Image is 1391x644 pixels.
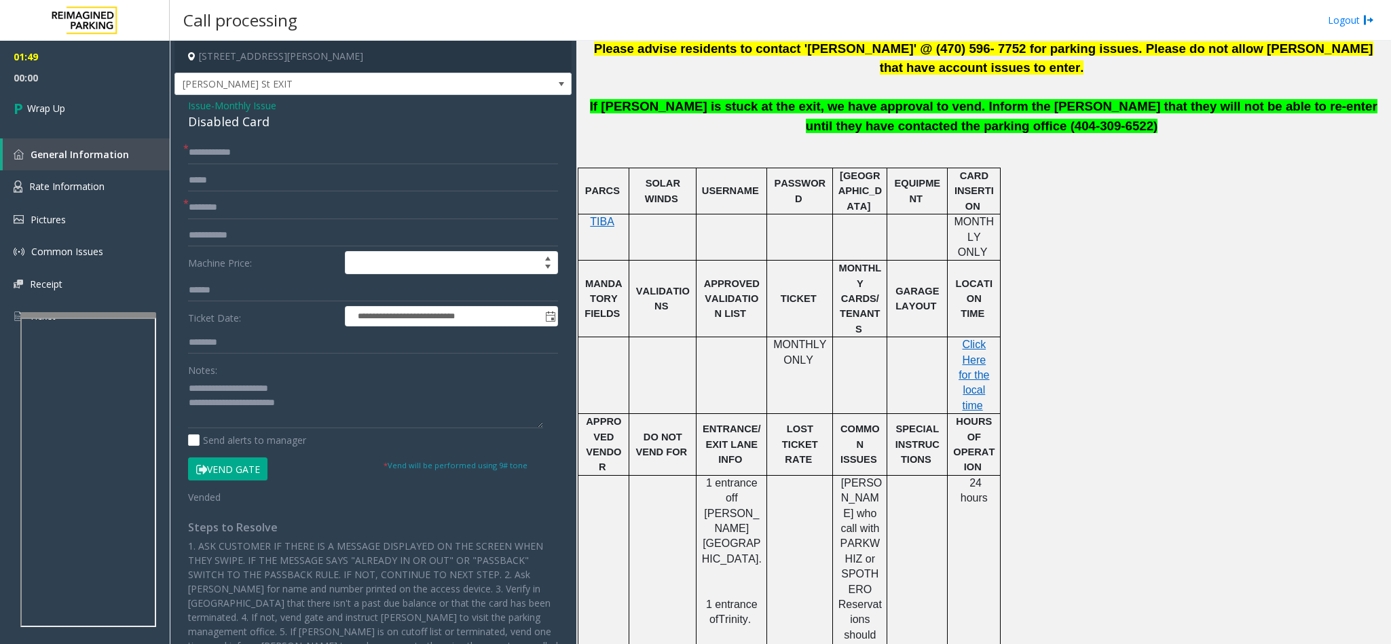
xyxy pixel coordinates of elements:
[215,98,276,113] span: Monthly Issue
[706,599,758,625] span: 1 entrance of
[188,521,558,534] h4: Steps to Resolve
[585,278,622,320] span: MANDATORY FIELDS
[14,149,24,159] img: 'icon'
[14,246,24,257] img: 'icon'
[895,286,939,311] span: GARAGE LAYOUT
[840,423,880,465] span: COMMON ISSUES
[31,245,103,258] span: Common Issues
[585,185,620,196] span: PARCS
[954,216,995,258] span: MONTHLY ONLY
[30,278,62,290] span: Receipt
[538,252,557,263] span: Increase value
[645,178,680,204] span: SOLAR WINDS
[29,309,56,322] span: Ticket
[185,306,341,326] label: Ticket Date:
[702,185,759,196] span: USERNAME
[31,148,129,161] span: General Information
[211,99,276,112] span: -
[635,432,687,457] span: DO NOT VEND FOR
[188,358,217,377] label: Notes:
[895,178,941,204] span: EQUIPMENT
[538,263,557,273] span: Decrease value
[703,423,761,465] span: ENTRANCE/EXIT LANE INFO
[959,339,989,411] a: Click Here for the local time
[542,307,557,326] span: Toggle popup
[838,170,882,212] span: [GEOGRAPHIC_DATA]
[956,278,993,320] span: LOCATION TIME
[702,477,762,565] span: 1 entrance off [PERSON_NAME][GEOGRAPHIC_DATA].
[718,613,751,625] span: Trinity.
[29,180,105,193] span: Rate Information
[774,178,826,204] span: PASSWORD
[188,491,221,504] span: Vended
[782,423,818,465] span: LOST TICKET RATE
[953,416,995,472] span: HOURS OF OPERATION
[188,433,306,447] label: Send alerts to manager
[174,41,572,73] h4: [STREET_ADDRESS][PERSON_NAME]
[384,460,527,470] small: Vend will be performed using 9# tone
[14,215,24,224] img: 'icon'
[636,286,690,311] span: VALIDATIONS
[773,339,826,365] span: MONTHLY ONLY
[1328,13,1374,27] a: Logout
[14,181,22,193] img: 'icon'
[27,101,65,115] span: Wrap Up
[895,423,940,465] span: SPECIAL INSTRUCTIONS
[704,278,760,320] span: APPROVED VALIDATION LIST
[590,216,614,227] a: TIBA
[175,73,492,95] span: [PERSON_NAME] St EXIT
[188,457,267,480] button: Vend Gate
[954,170,994,212] span: CARD INSERTION
[1363,13,1374,27] img: logout
[781,293,817,304] span: TICKET
[586,416,621,472] span: APPROVED VENDOR
[838,263,881,335] span: MONTHLY CARDS/TENANTS
[188,98,211,113] span: Issue
[185,251,341,274] label: Machine Price:
[177,3,304,37] h3: Call processing
[14,280,23,288] img: 'icon'
[14,310,22,322] img: 'icon'
[31,213,66,226] span: Pictures
[3,138,170,170] a: General Information
[590,99,1377,133] span: If [PERSON_NAME] is stuck at the exit, we have approval to vend. Inform the [PERSON_NAME] that th...
[188,113,558,131] div: Disabled Card
[594,41,1373,75] span: Please advise residents to contact '[PERSON_NAME]' @ (470) 596- 7752 for parking issues. Please d...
